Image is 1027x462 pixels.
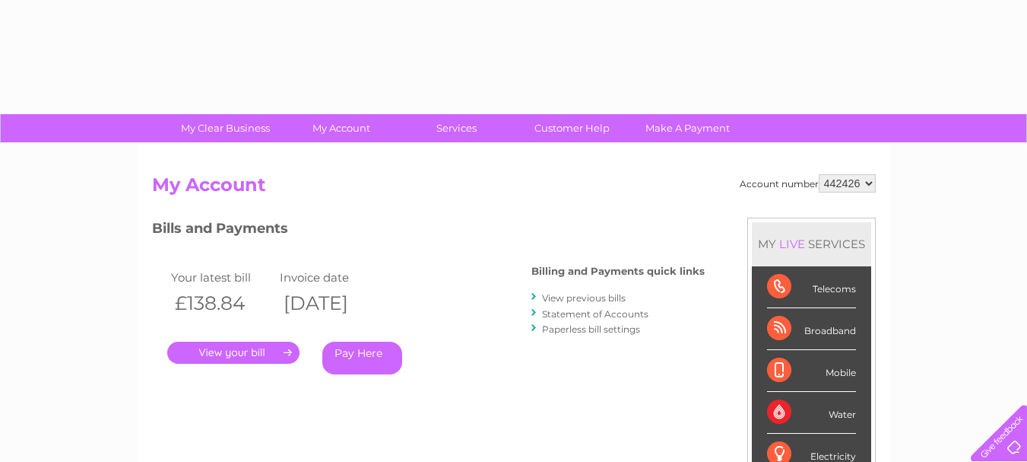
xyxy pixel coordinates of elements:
a: Services [394,114,519,142]
td: Your latest bill [167,267,277,288]
div: MY SERVICES [752,222,871,266]
a: . [167,342,300,364]
h3: Bills and Payments [152,218,705,244]
th: [DATE] [276,288,385,319]
div: Water [767,392,856,434]
td: Invoice date [276,267,385,288]
a: Statement of Accounts [542,308,648,320]
div: LIVE [776,237,808,251]
div: Broadband [767,308,856,350]
div: Account number [740,174,876,193]
h4: Billing and Payments quick links [531,266,705,277]
a: Customer Help [509,114,635,142]
div: Mobile [767,350,856,392]
th: £138.84 [167,288,277,319]
a: View previous bills [542,292,626,304]
a: Pay Here [322,342,402,374]
a: My Clear Business [163,114,288,142]
a: Make A Payment [625,114,750,142]
div: Telecoms [767,266,856,308]
h2: My Account [152,174,876,203]
a: Paperless bill settings [542,323,640,335]
a: My Account [278,114,404,142]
